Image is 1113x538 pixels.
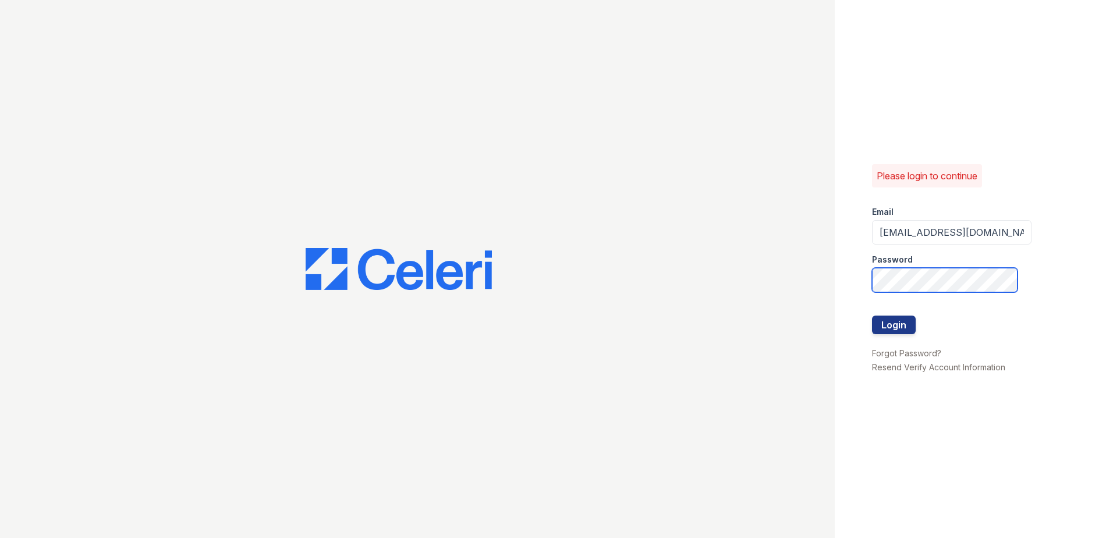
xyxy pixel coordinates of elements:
label: Password [872,254,913,266]
label: Email [872,206,894,218]
button: Login [872,316,916,334]
p: Please login to continue [877,169,977,183]
a: Forgot Password? [872,348,941,358]
img: CE_Logo_Blue-a8612792a0a2168367f1c8372b55b34899dd931a85d93a1a3d3e32e68fde9ad4.png [306,248,492,290]
a: Resend Verify Account Information [872,362,1005,372]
